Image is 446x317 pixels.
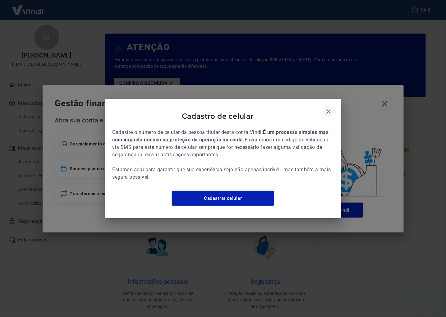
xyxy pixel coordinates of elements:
b: É um processo simples mas com impacto imenso na proteção da operação na conta. [113,129,330,143]
a: Cadastrar celular [172,191,274,206]
iframe: Mensagem da empresa [392,276,441,290]
iframe: Botão para abrir a janela de mensagens [421,292,441,312]
span: Cadastre o número de celular da pessoa titular desta conta Vindi. Enviaremos um código de validaç... [113,129,334,181]
span: Cadastro de celular [113,111,323,121]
